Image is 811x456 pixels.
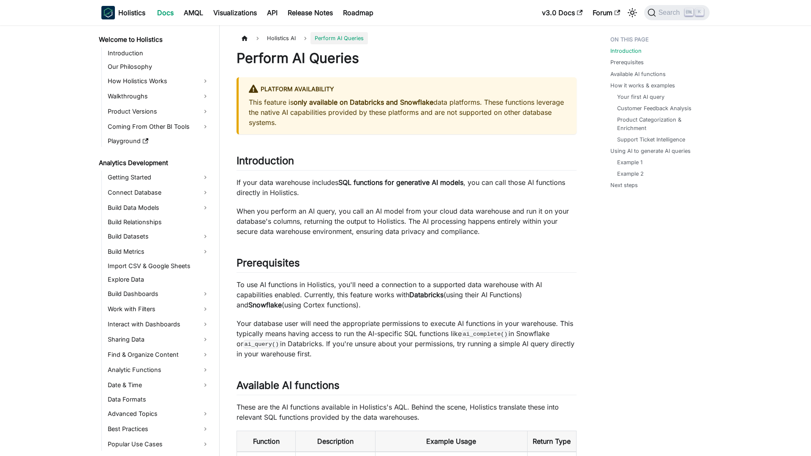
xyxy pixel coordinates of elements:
span: Holistics AI [263,32,300,44]
a: Example 1 [617,158,642,166]
nav: Breadcrumbs [237,32,577,44]
h2: Prerequisites [237,257,577,273]
p: These are the AI functions available in Holistics's AQL. Behind the scene, Holistics translate th... [237,402,577,422]
a: Best Practices [105,422,212,436]
a: Build Dashboards [105,287,212,301]
a: Connect Database [105,186,212,199]
a: Advanced Topics [105,407,212,421]
a: Our Philosophy [105,61,212,73]
a: Sharing Data [105,333,212,346]
a: Prerequisites [610,58,644,66]
a: Analytic Functions [105,363,212,377]
a: Introduction [610,47,642,55]
strong: SQL functions for generative AI models [338,178,463,187]
a: Build Datasets [105,230,212,243]
strong: Databricks [409,290,444,299]
a: Product Categorization & Enrichment [617,116,701,132]
p: This feature is data platforms. These functions leverage the native AI capabilities provided by t... [249,97,566,128]
th: Example Usage [375,431,527,452]
a: v3.0 Docs [537,6,588,19]
a: API [262,6,283,19]
a: Using AI to generate AI queries [610,147,691,155]
a: Customer Feedback Analysis [617,104,691,112]
nav: Docs sidebar [93,25,220,456]
div: Platform Availability [249,84,566,95]
span: Search [656,9,685,16]
kbd: K [695,8,704,16]
a: Forum [588,6,625,19]
code: ai_complete() [462,330,509,338]
a: How it works & examples [610,81,675,90]
span: Perform AI Queries [310,32,368,44]
h2: Available AI functions [237,379,577,395]
a: Docs [152,6,179,19]
b: Holistics [118,8,145,18]
a: Coming From Other BI Tools [105,120,212,133]
a: Getting Started [105,171,212,184]
a: Release Notes [283,6,338,19]
a: Explore Data [105,274,212,285]
a: Product Versions [105,105,212,118]
a: Roadmap [338,6,378,19]
code: ai_query() [243,340,280,348]
a: Walkthroughs [105,90,212,103]
a: Import CSV & Google Sheets [105,260,212,272]
a: Welcome to Holistics [96,34,212,46]
p: When you perform an AI query, you call an AI model from your cloud data warehouse and run it on y... [237,206,577,236]
button: Search (Ctrl+K) [644,5,710,20]
a: Available AI functions [610,70,666,78]
a: Date & Time [105,378,212,392]
a: Build Data Models [105,201,212,214]
p: To use AI functions in Holistics, you'll need a connection to a supported data warehouse with AI ... [237,280,577,310]
h2: Introduction [237,155,577,171]
a: Introduction [105,47,212,59]
a: Your first AI query [617,93,664,101]
th: Function [237,431,296,452]
a: Interact with Dashboards [105,318,212,331]
p: If your data warehouse includes , you can call those AI functions directly in Holistics. [237,177,577,198]
a: Support Ticket Intelligence [617,136,685,144]
img: Holistics [101,6,115,19]
a: How Holistics Works [105,74,212,88]
th: Description [296,431,376,452]
a: Analytics Development [96,157,212,169]
a: Next steps [610,181,638,189]
a: Work with Filters [105,302,212,316]
a: HolisticsHolistics [101,6,145,19]
p: Your database user will need the appropriate permissions to execute AI functions in your warehous... [237,318,577,359]
a: Data Formats [105,394,212,405]
a: Playground [105,135,212,147]
strong: Snowflake [248,301,282,309]
h1: Perform AI Queries [237,50,577,67]
a: Home page [237,32,253,44]
a: Find & Organize Content [105,348,212,361]
a: Build Relationships [105,216,212,228]
a: Example 2 [617,170,644,178]
a: Build Metrics [105,245,212,258]
button: Switch between dark and light mode (currently light mode) [626,6,639,19]
a: Visualizations [208,6,262,19]
th: Return Type [527,431,576,452]
strong: only available on Databricks and Snowflake [294,98,433,106]
a: Popular Use Cases [105,437,212,451]
a: AMQL [179,6,208,19]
